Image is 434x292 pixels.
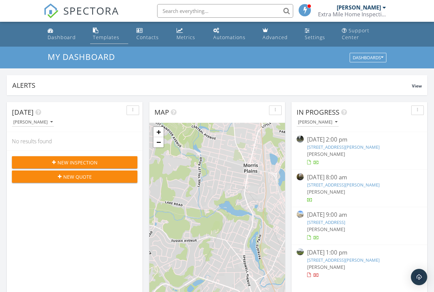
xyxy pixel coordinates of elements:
[307,135,412,144] div: [DATE] 2:00 pm
[12,156,137,168] button: New Inspection
[12,81,412,90] div: Alerts
[307,151,345,157] span: [PERSON_NAME]
[153,127,164,137] a: Zoom in
[63,173,92,180] span: New Quote
[297,211,422,241] a: [DATE] 9:00 am [STREET_ADDRESS] [PERSON_NAME]
[211,25,255,44] a: Automations (Basic)
[297,135,304,143] img: streetview
[297,248,422,279] a: [DATE] 1:00 pm [STREET_ADDRESS][PERSON_NAME] [PERSON_NAME]
[297,118,339,127] button: [PERSON_NAME]
[48,51,115,62] span: My Dashboard
[297,211,304,218] img: streetview
[48,34,76,40] div: Dashboard
[213,34,246,40] div: Automations
[12,108,34,117] span: [DATE]
[307,264,345,270] span: [PERSON_NAME]
[307,182,380,188] a: [STREET_ADDRESS][PERSON_NAME]
[297,135,422,166] a: [DATE] 2:00 pm [STREET_ADDRESS][PERSON_NAME] [PERSON_NAME]
[90,25,128,44] a: Templates
[302,25,334,44] a: Settings
[307,173,412,182] div: [DATE] 8:00 am
[154,108,169,117] span: Map
[263,34,288,40] div: Advanced
[174,25,205,44] a: Metrics
[12,171,137,183] button: New Quote
[350,53,386,63] button: Dashboards
[353,55,383,60] div: Dashboards
[13,120,53,125] div: [PERSON_NAME]
[337,4,381,11] div: [PERSON_NAME]
[57,159,98,166] span: New Inspection
[44,9,119,23] a: SPECTORA
[7,132,143,150] div: No results found
[298,120,337,125] div: [PERSON_NAME]
[307,226,345,232] span: [PERSON_NAME]
[305,34,325,40] div: Settings
[177,34,195,40] div: Metrics
[342,27,369,40] div: Support Center
[411,269,427,285] div: Open Intercom Messenger
[297,248,304,256] img: streetview
[318,11,386,18] div: Extra Mile Home Inspection Services
[307,257,380,263] a: [STREET_ADDRESS][PERSON_NAME]
[297,173,422,204] a: [DATE] 8:00 am [STREET_ADDRESS][PERSON_NAME] [PERSON_NAME]
[260,25,296,44] a: Advanced
[307,144,380,150] a: [STREET_ADDRESS][PERSON_NAME]
[44,3,59,18] img: The Best Home Inspection Software - Spectora
[63,3,119,18] span: SPECTORA
[136,34,159,40] div: Contacts
[157,4,293,18] input: Search everything...
[307,211,412,219] div: [DATE] 9:00 am
[307,219,345,225] a: [STREET_ADDRESS]
[412,83,422,89] span: View
[93,34,119,40] div: Templates
[339,25,389,44] a: Support Center
[307,248,412,257] div: [DATE] 1:00 pm
[134,25,168,44] a: Contacts
[153,137,164,147] a: Zoom out
[12,118,54,127] button: [PERSON_NAME]
[297,173,304,180] img: streetview
[307,189,345,195] span: [PERSON_NAME]
[297,108,339,117] span: In Progress
[45,25,85,44] a: Dashboard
